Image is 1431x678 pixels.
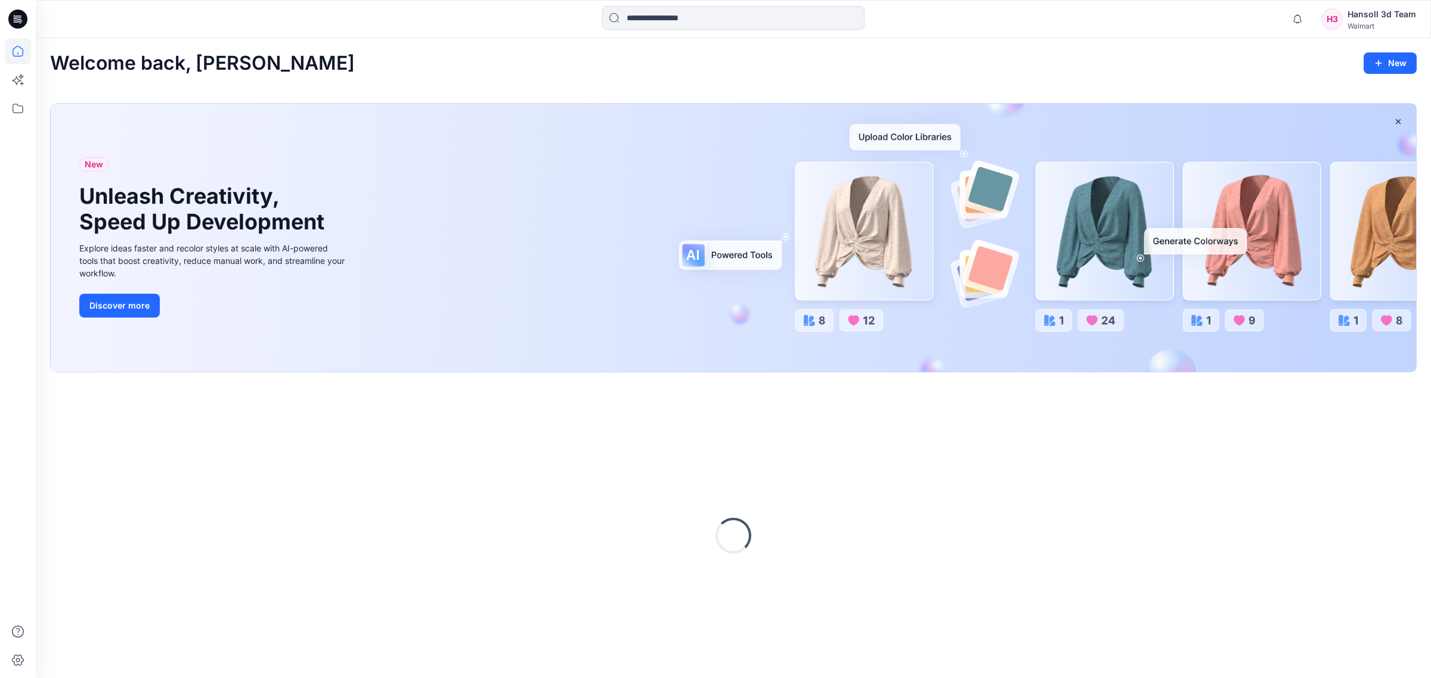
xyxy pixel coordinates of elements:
[1348,21,1416,30] div: Walmart
[1321,8,1343,30] div: H3
[79,242,348,279] div: Explore ideas faster and recolor styles at scale with AI-powered tools that boost creativity, red...
[79,184,330,235] h1: Unleash Creativity, Speed Up Development
[79,294,348,318] a: Discover more
[1364,52,1417,74] button: New
[50,52,355,74] h2: Welcome back, [PERSON_NAME]
[85,157,103,172] span: New
[79,294,160,318] button: Discover more
[1348,7,1416,21] div: Hansoll 3d Team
